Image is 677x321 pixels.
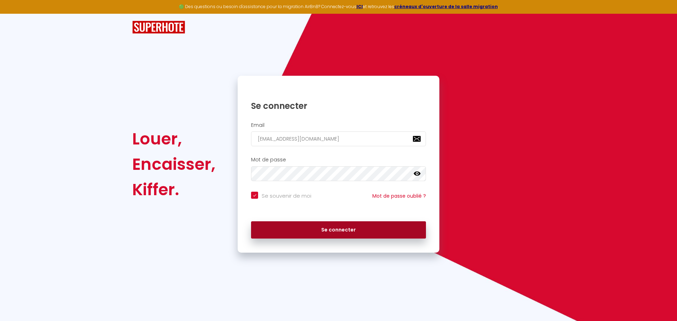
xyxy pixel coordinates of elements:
[251,221,426,239] button: Se connecter
[132,126,215,152] div: Louer,
[251,131,426,146] input: Ton Email
[132,152,215,177] div: Encaisser,
[251,100,426,111] h1: Se connecter
[394,4,498,10] a: créneaux d'ouverture de la salle migration
[251,122,426,128] h2: Email
[132,177,215,202] div: Kiffer.
[6,3,27,24] button: Ouvrir le widget de chat LiveChat
[356,4,363,10] a: ICI
[251,157,426,163] h2: Mot de passe
[132,21,185,34] img: SuperHote logo
[372,192,426,199] a: Mot de passe oublié ?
